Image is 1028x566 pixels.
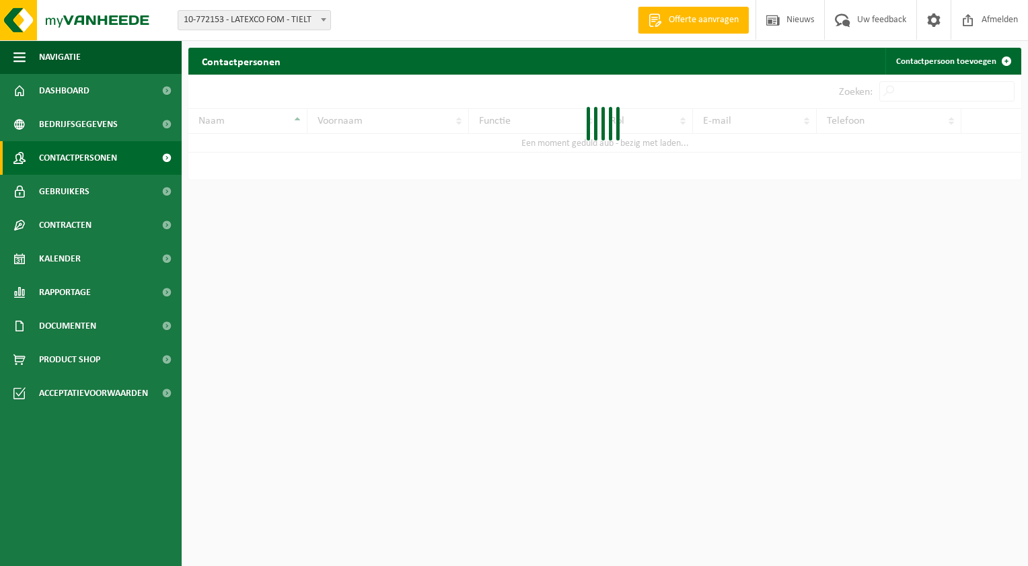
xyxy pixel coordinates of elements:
[39,343,100,376] span: Product Shop
[39,309,96,343] span: Documenten
[39,208,91,242] span: Contracten
[665,13,742,27] span: Offerte aanvragen
[39,242,81,276] span: Kalender
[39,40,81,74] span: Navigatie
[39,141,117,175] span: Contactpersonen
[39,376,148,410] span: Acceptatievoorwaarden
[885,48,1020,75] a: Contactpersoon toevoegen
[178,11,330,30] span: 10-772153 - LATEXCO FOM - TIELT
[178,10,331,30] span: 10-772153 - LATEXCO FOM - TIELT
[188,48,294,74] h2: Contactpersonen
[39,175,89,208] span: Gebruikers
[39,74,89,108] span: Dashboard
[638,7,749,34] a: Offerte aanvragen
[39,276,91,309] span: Rapportage
[39,108,118,141] span: Bedrijfsgegevens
